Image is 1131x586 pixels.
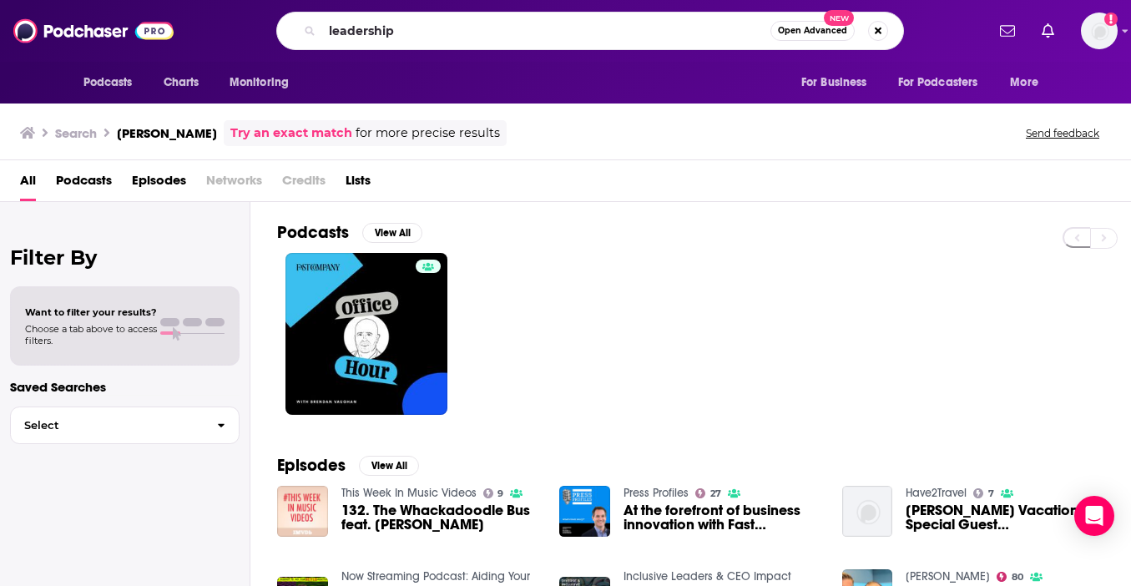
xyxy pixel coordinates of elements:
img: At the forefront of business innovation with Fast Company Editor-in-Chief Brendan Vaughan [559,486,610,537]
a: 9 [483,488,504,498]
a: At the forefront of business innovation with Fast Company Editor-in-Chief Brendan Vaughan [624,503,822,532]
span: Networks [206,167,262,201]
a: Episodes [132,167,186,201]
a: 7 [973,488,994,498]
span: At the forefront of business innovation with Fast Company Editor-in-Chief [PERSON_NAME] [624,503,822,532]
img: Brendan Vacations - Special Guest Ashley Vaughan [842,486,893,537]
img: 132. The Whackadoodle Bus feat. Brendan Vaughan [277,486,328,537]
a: All [20,167,36,201]
a: Podcasts [56,167,112,201]
button: Show profile menu [1081,13,1118,49]
button: Select [10,407,240,444]
span: 7 [988,490,994,498]
a: This Week In Music Videos [341,486,477,500]
a: Try an exact match [230,124,352,143]
button: Open AdvancedNew [770,21,855,41]
span: 27 [710,490,721,498]
span: Select [11,420,204,431]
span: For Business [801,71,867,94]
span: Open Advanced [778,27,847,35]
h2: Podcasts [277,222,349,243]
a: 132. The Whackadoodle Bus feat. Brendan Vaughan [341,503,540,532]
button: open menu [887,67,1002,99]
span: Podcasts [83,71,133,94]
div: Open Intercom Messenger [1074,496,1114,536]
img: Podchaser - Follow, Share and Rate Podcasts [13,15,174,47]
p: Saved Searches [10,379,240,395]
button: open menu [790,67,888,99]
h2: Filter By [10,245,240,270]
span: Monitoring [230,71,289,94]
a: Show notifications dropdown [993,17,1022,45]
a: Press Profiles [624,486,689,500]
a: Brendan O'Connor [906,569,990,583]
a: Lists [346,167,371,201]
h3: Search [55,125,97,141]
button: Send feedback [1021,126,1104,140]
a: Brendan Vacations - Special Guest Ashley Vaughan [906,503,1104,532]
span: New [824,10,854,26]
span: Charts [164,71,199,94]
h2: Episodes [277,455,346,476]
a: 80 [997,572,1023,582]
span: Credits [282,167,326,201]
span: Choose a tab above to access filters. [25,323,157,346]
h3: [PERSON_NAME] [117,125,217,141]
span: Logged in as KrishanaDavis [1081,13,1118,49]
button: View All [362,223,422,243]
button: open menu [72,67,154,99]
span: for more precise results [356,124,500,143]
button: open menu [218,67,311,99]
a: EpisodesView All [277,455,419,476]
span: 80 [1012,573,1023,581]
span: [PERSON_NAME] Vacations - Special Guest [PERSON_NAME] [906,503,1104,532]
a: Show notifications dropdown [1035,17,1061,45]
a: 27 [695,488,721,498]
button: View All [359,456,419,476]
a: PodcastsView All [277,222,422,243]
span: Want to filter your results? [25,306,157,318]
span: More [1010,71,1038,94]
div: Search podcasts, credits, & more... [276,12,904,50]
span: 132. The Whackadoodle Bus feat. [PERSON_NAME] [341,503,540,532]
input: Search podcasts, credits, & more... [322,18,770,44]
svg: Add a profile image [1104,13,1118,26]
a: Have2Travel [906,486,967,500]
span: 9 [497,490,503,498]
a: Charts [153,67,210,99]
span: For Podcasters [898,71,978,94]
img: User Profile [1081,13,1118,49]
button: open menu [998,67,1059,99]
